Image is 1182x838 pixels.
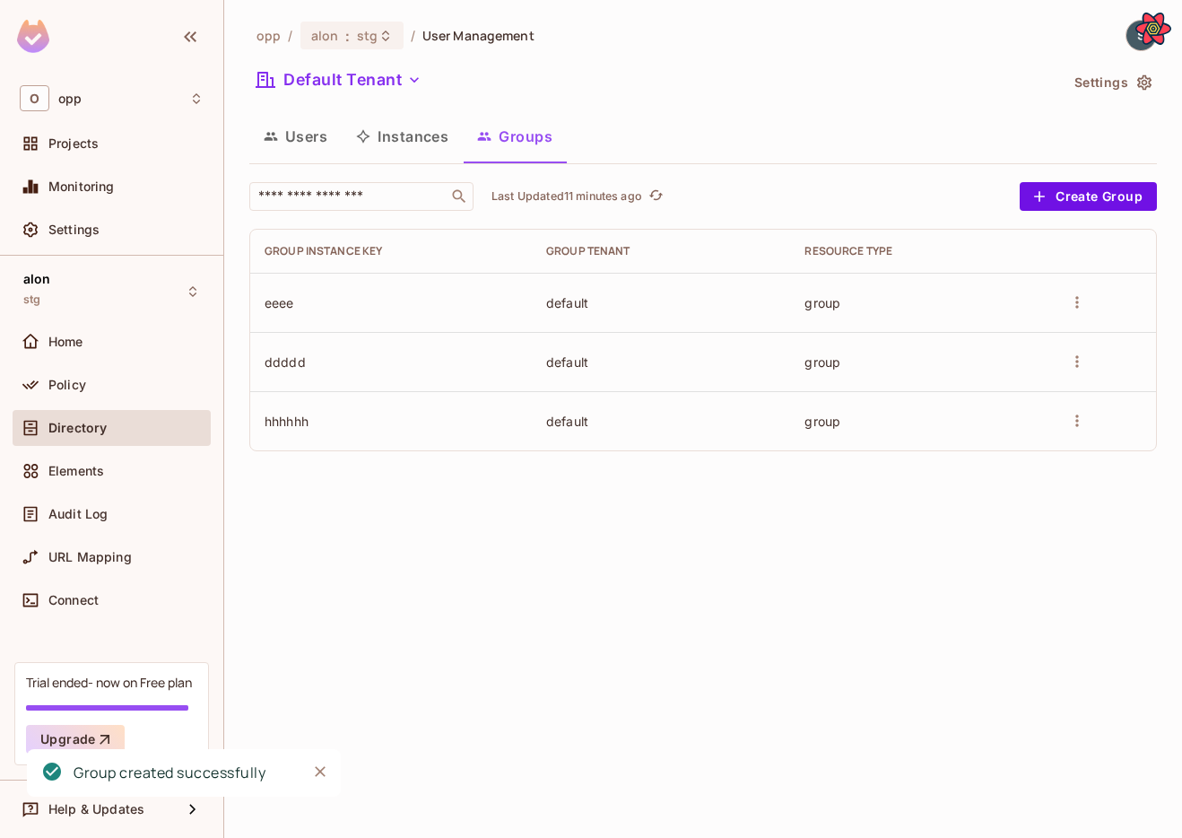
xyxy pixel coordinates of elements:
span: Connect [48,593,99,607]
td: ddddd [250,332,532,391]
div: Group created successfully [74,762,265,784]
td: group [790,332,1048,391]
button: Close [307,758,334,785]
button: Default Tenant [249,65,429,94]
span: Monitoring [48,179,115,194]
span: URL Mapping [48,550,132,564]
span: Elements [48,464,104,478]
span: alon [311,27,339,44]
span: User Management [422,27,535,44]
span: Click to refresh data [642,186,667,207]
button: refresh [646,186,667,207]
td: default [532,273,790,332]
img: SReyMgAAAABJRU5ErkJggg== [17,20,49,53]
button: Groups [463,114,567,159]
span: Projects [48,136,99,151]
span: the active workspace [256,27,281,44]
p: Last Updated 11 minutes ago [491,189,642,204]
div: Group Tenant [546,244,776,258]
button: more [1064,407,1091,434]
button: Instances [342,114,463,159]
td: hhhhhh [250,391,532,450]
span: alon [23,272,51,286]
button: Settings [1067,68,1157,97]
span: stg [23,292,40,307]
li: / [288,27,292,44]
span: O [20,85,49,111]
td: eeee [250,273,532,332]
span: Audit Log [48,507,108,521]
button: Upgrade [26,725,125,754]
td: group [790,273,1048,332]
span: stg [357,27,378,44]
span: refresh [648,188,664,205]
span: Workspace: opp [58,92,82,106]
button: more [1064,289,1091,316]
span: Directory [48,421,107,435]
button: Users [249,114,342,159]
div: Resource Type [804,244,1034,258]
button: more [1064,348,1091,375]
button: Open React Query Devtools [1135,11,1171,47]
span: Home [48,335,83,349]
img: shuvy ankor [1126,21,1156,50]
button: Create Group [1020,182,1157,211]
span: Policy [48,378,86,392]
div: Group Instance Key [265,244,517,258]
li: / [411,27,415,44]
td: default [532,391,790,450]
span: : [344,29,351,43]
span: Settings [48,223,100,237]
td: group [790,391,1048,450]
div: Trial ended- now on Free plan [26,674,192,691]
td: default [532,332,790,391]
